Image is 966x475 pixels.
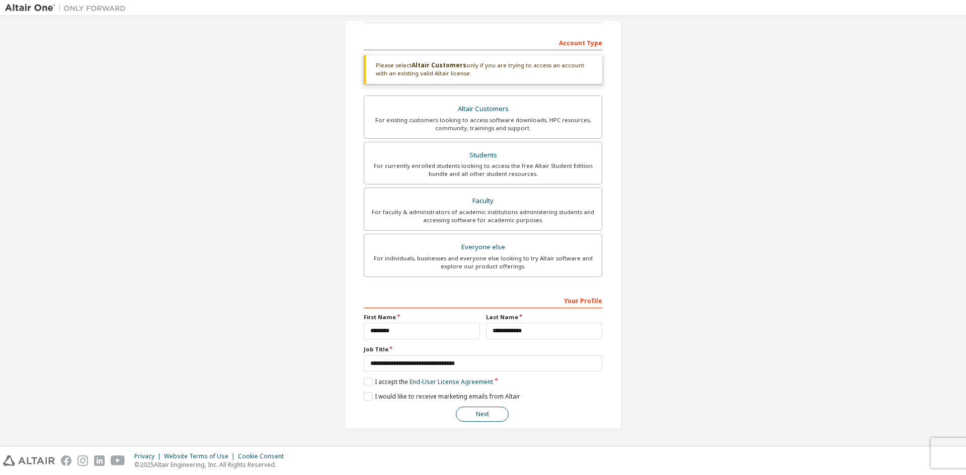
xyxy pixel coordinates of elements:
div: For individuals, businesses and everyone else looking to try Altair software and explore our prod... [370,254,596,270]
div: Faculty [370,194,596,208]
img: linkedin.svg [94,455,105,466]
img: instagram.svg [77,455,88,466]
div: Privacy [134,452,164,460]
div: For existing customers looking to access software downloads, HPC resources, community, trainings ... [370,116,596,132]
a: End-User License Agreement [410,377,493,386]
button: Next [456,407,509,422]
div: Cookie Consent [238,452,290,460]
div: Altair Customers [370,102,596,116]
img: youtube.svg [111,455,125,466]
img: altair_logo.svg [3,455,55,466]
div: Account Type [364,34,602,50]
div: For currently enrolled students looking to access the free Altair Student Edition bundle and all ... [370,162,596,178]
label: Job Title [364,345,602,353]
img: facebook.svg [61,455,71,466]
label: I accept the [364,377,493,386]
img: Altair One [5,3,131,13]
div: Website Terms of Use [164,452,238,460]
div: Please select only if you are trying to access an account with an existing valid Altair license. [364,55,602,84]
label: Last Name [486,313,602,321]
p: © 2025 Altair Engineering, Inc. All Rights Reserved. [134,460,290,469]
div: Your Profile [364,292,602,308]
div: Everyone else [370,240,596,254]
label: First Name [364,313,480,321]
div: Students [370,148,596,162]
b: Altair Customers [412,61,466,69]
label: I would like to receive marketing emails from Altair [364,392,520,401]
div: For faculty & administrators of academic institutions administering students and accessing softwa... [370,208,596,224]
